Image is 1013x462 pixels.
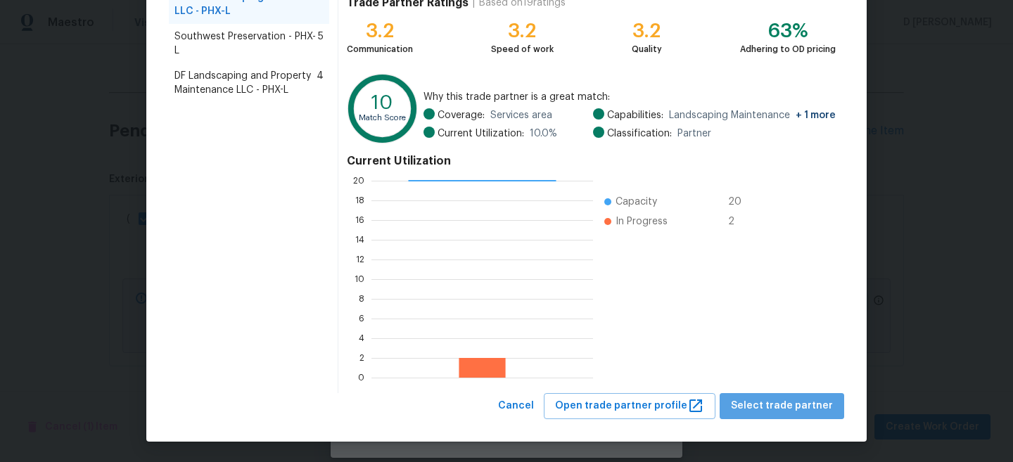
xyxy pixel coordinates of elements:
[669,108,836,122] span: Landscaping Maintenance
[490,108,552,122] span: Services area
[731,397,833,415] span: Select trade partner
[347,42,413,56] div: Communication
[359,354,364,362] text: 2
[632,42,662,56] div: Quality
[355,216,364,224] text: 16
[355,196,364,205] text: 18
[720,393,844,419] button: Select trade partner
[353,177,364,185] text: 20
[371,93,393,113] text: 10
[491,42,554,56] div: Speed of work
[359,295,364,303] text: 8
[317,69,324,97] span: 4
[359,114,406,122] text: Match Score
[616,195,657,209] span: Capacity
[740,24,836,38] div: 63%
[498,397,534,415] span: Cancel
[616,214,668,229] span: In Progress
[347,24,413,38] div: 3.2
[174,69,317,97] span: DF Landscaping and Property Maintenance LLC - PHX-L
[607,127,672,141] span: Classification:
[677,127,711,141] span: Partner
[728,214,751,229] span: 2
[492,393,540,419] button: Cancel
[358,373,364,382] text: 0
[530,127,557,141] span: 10.0 %
[347,154,836,168] h4: Current Utilization
[607,108,663,122] span: Capabilities:
[728,195,751,209] span: 20
[355,275,364,283] text: 10
[356,255,364,264] text: 12
[796,110,836,120] span: + 1 more
[174,30,318,58] span: Southwest Preservation - PHX-L
[359,314,364,323] text: 6
[544,393,715,419] button: Open trade partner profile
[632,24,662,38] div: 3.2
[359,334,364,342] text: 4
[491,24,554,38] div: 3.2
[318,30,324,58] span: 5
[355,236,364,244] text: 14
[555,397,704,415] span: Open trade partner profile
[438,108,485,122] span: Coverage:
[740,42,836,56] div: Adhering to OD pricing
[423,90,836,104] span: Why this trade partner is a great match:
[438,127,524,141] span: Current Utilization:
